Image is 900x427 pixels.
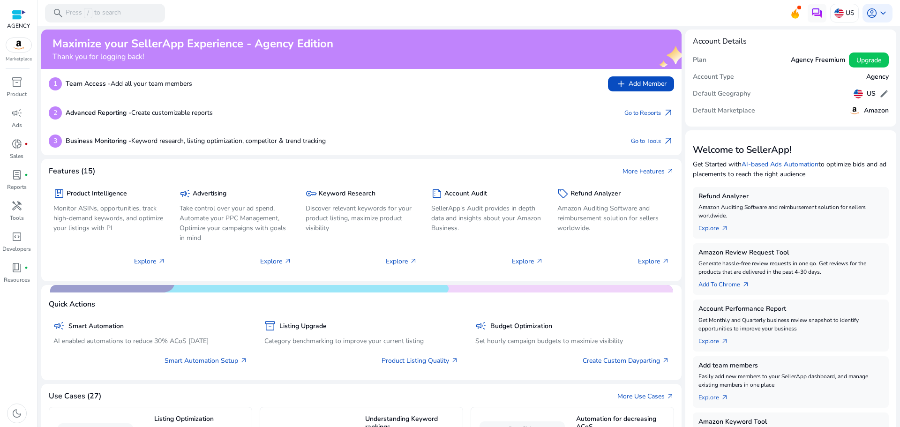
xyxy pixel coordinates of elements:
span: arrow_outward [663,107,674,119]
h5: Add team members [698,362,883,370]
span: search [52,7,64,19]
span: edit [879,89,889,98]
span: arrow_outward [158,257,165,265]
p: Monitor ASINs, opportunities, track high-demand keywords, and optimize your listings with PI [53,203,165,233]
p: Marketplace [6,56,32,63]
p: Press to search [66,8,121,18]
p: Resources [4,276,30,284]
span: add [615,78,627,90]
a: Explorearrow_outward [698,333,736,346]
button: addAdd Member [608,76,674,91]
p: Product [7,90,27,98]
span: arrow_outward [451,357,458,364]
h5: Default Marketplace [693,107,755,115]
a: Explorearrow_outward [698,389,736,402]
p: Set hourly campaign budgets to maximize visibility [475,336,669,346]
p: Explore [134,256,165,266]
span: inventory_2 [11,76,22,88]
a: Go to Reportsarrow_outward [624,106,674,120]
p: 2 [49,106,62,120]
h5: Amazon Keyword Tool [698,418,883,426]
span: dark_mode [11,408,22,419]
img: us.svg [854,89,863,98]
p: Create customizable reports [66,108,213,118]
p: Amazon Auditing Software and reimbursement solution for sellers worldwide. [557,203,669,233]
p: Discover relevant keywords for your product listing, maximize product visibility [306,203,418,233]
span: arrow_outward [410,257,417,265]
h5: Refund Analyzer [570,190,621,198]
h4: Features (15) [49,167,95,176]
p: Keyword research, listing optimization, competitor & trend tracking [66,136,326,146]
p: Explore [386,256,417,266]
a: Explorearrow_outward [698,220,736,233]
h4: Use Cases (27) [49,392,101,401]
b: Business Monitoring - [66,136,131,145]
span: arrow_outward [721,337,728,345]
span: campaign [53,320,65,331]
h5: Account Performance Report [698,305,883,313]
h5: Product Intelligence [67,190,127,198]
p: Tools [10,214,24,222]
span: book_4 [11,262,22,273]
a: Product Listing Quality [382,356,458,366]
h5: Refund Analyzer [698,193,883,201]
img: us.svg [834,8,844,18]
b: Advanced Reporting - [66,108,131,117]
span: fiber_manual_record [24,173,28,177]
p: Generate hassle-free review requests in one go. Get reviews for the products that are delivered i... [698,259,883,276]
p: AGENCY [7,22,30,30]
a: AI-based Ads Automation [742,160,818,169]
span: arrow_outward [667,393,674,400]
img: amazon.svg [6,38,31,52]
span: campaign [475,320,487,331]
span: code_blocks [11,231,22,242]
span: arrow_outward [721,225,728,232]
h5: Plan [693,56,706,64]
span: arrow_outward [284,257,292,265]
span: arrow_outward [663,135,674,147]
h5: Keyword Research [319,190,375,198]
span: arrow_outward [662,357,669,364]
span: Add Member [615,78,667,90]
h5: Listing Upgrade [279,322,327,330]
a: Smart Automation Setup [165,356,247,366]
p: AI enabled automations to reduce 30% ACoS [DATE] [53,336,247,346]
p: 3 [49,135,62,148]
p: Get Started with to optimize bids and ad placements to reach the right audience [693,159,889,179]
span: fiber_manual_record [24,142,28,146]
span: fiber_manual_record [24,266,28,270]
h5: Amazon Review Request Tool [698,249,883,257]
span: handyman [11,200,22,211]
h3: Welcome to SellerApp! [693,144,889,156]
h5: Agency Freemium [791,56,845,64]
a: Create Custom Dayparting [583,356,669,366]
p: SellerApp's Audit provides in depth data and insights about your Amazon Business. [431,203,543,233]
p: Ads [12,121,22,129]
h5: Account Type [693,73,734,81]
span: arrow_outward [536,257,543,265]
h5: Account Audit [444,190,487,198]
p: Add all your team members [66,79,192,89]
p: Get Monthly and Quarterly business review snapshot to identify opportunities to improve your busi... [698,316,883,333]
span: arrow_outward [667,167,674,175]
span: summarize [431,188,442,199]
a: Go to Toolsarrow_outward [631,135,674,148]
h5: Smart Automation [68,322,124,330]
p: Easily add new members to your SellerApp dashboard, and manage existing members in one place [698,372,883,389]
h5: Budget Optimization [490,322,552,330]
span: sell [557,188,569,199]
p: Explore [512,256,543,266]
p: Reports [7,183,27,191]
h5: Amazon [864,107,889,115]
h2: Maximize your SellerApp Experience - Agency Edition [52,37,333,51]
a: Add To Chrome [698,276,757,289]
a: More Use Casesarrow_outward [617,391,674,401]
h4: Account Details [693,37,747,46]
span: arrow_outward [742,281,750,288]
p: Amazon Auditing Software and reimbursement solution for sellers worldwide. [698,203,883,220]
span: key [306,188,317,199]
span: arrow_outward [240,357,247,364]
p: Explore [638,256,669,266]
span: arrow_outward [721,394,728,401]
img: amazon.svg [849,105,860,116]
